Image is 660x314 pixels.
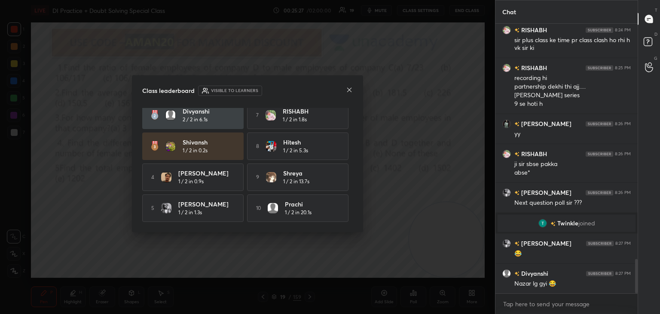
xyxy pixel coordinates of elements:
h5: 4 [151,173,154,181]
img: default.png [502,269,511,278]
h4: [PERSON_NAME] [178,169,232,178]
img: default.png [268,203,278,213]
h5: 9 [256,173,259,181]
h6: [PERSON_NAME] [519,239,571,248]
img: no-rating-badge.077c3623.svg [514,28,519,33]
div: 😂 [514,249,631,258]
h4: [PERSON_NAME] [178,200,232,209]
img: 7db24619b17d4e8cb72bb977f3211909.jpg [502,239,511,248]
div: [PERSON_NAME] series [514,91,631,100]
div: partnership dekhi thi ajj..... [514,83,631,91]
h6: [PERSON_NAME] [519,188,571,197]
img: 4P8fHbbgJtejmAAAAAElFTkSuQmCC [586,28,613,33]
img: default.png [165,110,176,120]
img: 2db2139803fd4092a8423571726330ee.jpg [502,150,511,158]
h6: RISHABH [519,63,547,72]
h5: 1 / 2 in 0.9s [178,178,204,185]
img: no-rating-badge.077c3623.svg [514,66,519,71]
img: 4P8fHbbgJtejmAAAAAElFTkSuQmCC [586,190,613,195]
h5: 1 / 2 in 13.7s [283,178,309,185]
h5: 2 / 2 in 6.1s [183,116,208,123]
img: adea7f778a6042c99e9a0c99f9784ef1.jpg [502,120,511,128]
h5: 1 / 2 in 20.1s [285,209,312,216]
h5: 10 [256,204,261,212]
div: 8:26 PM [615,190,631,195]
p: G [654,55,657,62]
h5: 1 / 2 in 0.2s [183,147,208,154]
h4: Shreya [283,169,336,178]
h6: Visible to learners [211,87,258,94]
h5: 8 [256,142,259,150]
img: no-rating-badge.077c3623.svg [550,222,556,226]
img: 2db2139803fd4092a8423571726330ee.jpg [502,64,511,72]
img: AATXAJzqNUXqMGgJErPomQFyXJCmFwVBFUXRN3McAmc9=s96-c [538,219,547,228]
h4: Class leaderboard [142,86,195,95]
img: 4P8fHbbgJtejmAAAAAElFTkSuQmCC [586,241,614,246]
h6: RISHABH [519,25,547,34]
img: a271ea260bfd4058b84e93345a4de7fa.jpg [161,172,171,182]
img: 2db2139803fd4092a8423571726330ee.jpg [502,26,511,34]
img: 4P8fHbbgJtejmAAAAAElFTkSuQmCC [586,151,613,157]
h5: 7 [256,111,259,119]
div: 8:24 PM [615,28,631,33]
h5: 1 / 2 in 1.8s [283,116,307,123]
h5: 5 [151,204,154,212]
div: 8:26 PM [615,121,631,126]
img: 4P8fHbbgJtejmAAAAAElFTkSuQmCC [586,271,614,276]
img: 2db2139803fd4092a8423571726330ee.jpg [266,110,276,120]
div: 8:27 PM [615,271,631,276]
h6: Divyanshi [519,269,548,278]
h6: RISHABH [519,149,547,158]
div: recording hi [514,74,631,83]
img: no-rating-badge.077c3623.svg [514,152,519,157]
h4: RISHABH [283,107,336,116]
p: Chat [495,0,523,23]
div: Nazar lg gyi 😂 [514,280,631,288]
div: 9 se hoti h [514,100,631,108]
img: 7db24619b17d4e8cb72bb977f3211909.jpg [161,203,171,213]
h4: Prachi [285,200,338,209]
div: 8:27 PM [615,241,631,246]
p: D [654,31,657,37]
div: 8:25 PM [615,65,631,71]
h6: [PERSON_NAME] [519,119,571,128]
div: sir plus class ke time pr class clash ho rhi h vk sir ki [514,36,631,52]
img: no-rating-badge.077c3623.svg [514,122,519,126]
img: 7db24619b17d4e8cb72bb977f3211909.jpg [502,188,511,197]
img: no-rating-badge.077c3623.svg [514,191,519,195]
h4: Divyanshi [183,107,236,116]
img: no-rating-badge.077c3623.svg [514,241,519,246]
div: grid [495,24,638,294]
div: abse* [514,169,631,177]
p: T [655,7,657,13]
h5: 1 / 2 in 5.3s [283,147,308,154]
span: joined [578,220,595,227]
div: Next question poll sir ??? [514,199,631,207]
img: rank-2.3a33aca6.svg [151,110,159,120]
img: no-rating-badge.077c3623.svg [514,271,519,276]
div: yy [514,130,631,139]
h4: Hitesh [283,138,336,147]
img: 40d9ba68ef7048b4908f999be8d7a2d9.png [266,172,276,182]
img: 4P8fHbbgJtejmAAAAAElFTkSuQmCC [586,121,613,126]
h4: Shivansh [183,138,236,147]
div: 8:26 PM [615,151,631,157]
div: ji sir sbse pakka [514,160,631,169]
img: 4P8fHbbgJtejmAAAAAElFTkSuQmCC [586,65,613,71]
img: 3 [165,141,176,151]
img: rank-3.169bc593.svg [151,141,159,151]
span: Twinkle [557,220,578,227]
img: eebab2a336d84a92b710b9d44f9d1d31.jpg [266,141,276,151]
h5: 1 / 2 in 1.3s [178,209,202,216]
